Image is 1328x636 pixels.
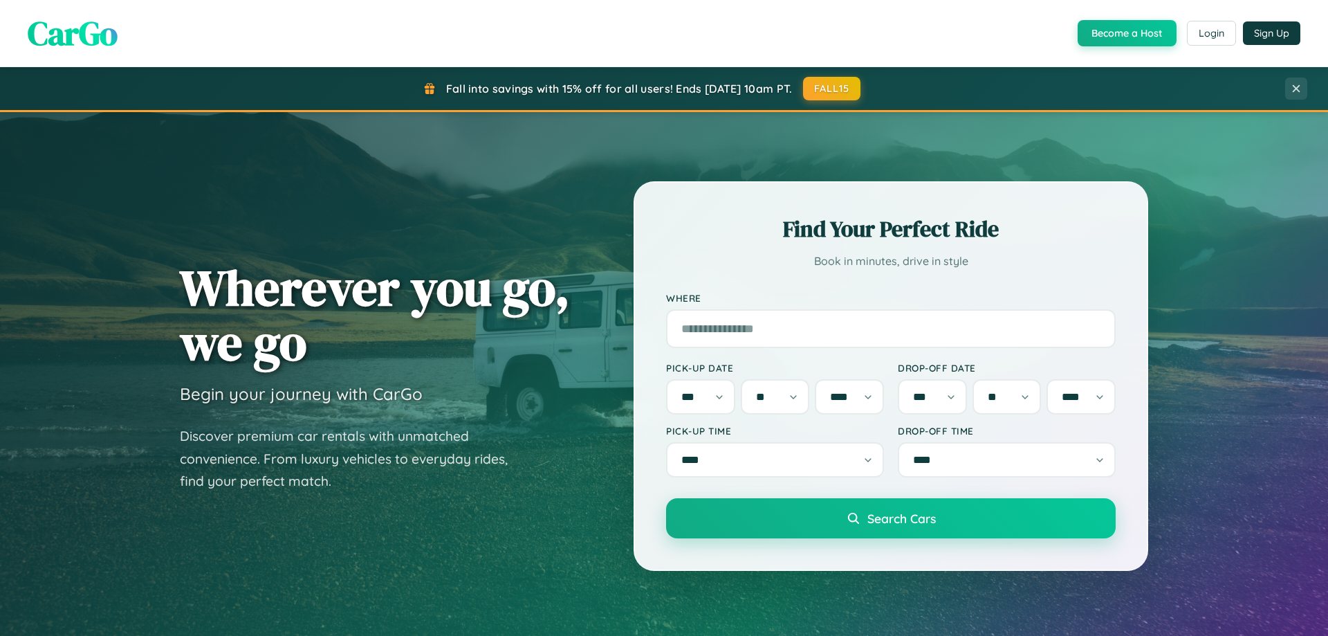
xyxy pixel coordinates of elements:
span: CarGo [28,10,118,56]
label: Where [666,292,1116,304]
label: Drop-off Date [898,362,1116,374]
button: Become a Host [1078,20,1177,46]
p: Book in minutes, drive in style [666,251,1116,271]
h2: Find Your Perfect Ride [666,214,1116,244]
p: Discover premium car rentals with unmatched convenience. From luxury vehicles to everyday rides, ... [180,425,526,493]
button: Search Cars [666,498,1116,538]
label: Drop-off Time [898,425,1116,437]
button: Sign Up [1243,21,1300,45]
h3: Begin your journey with CarGo [180,383,423,404]
label: Pick-up Time [666,425,884,437]
h1: Wherever you go, we go [180,260,570,370]
label: Pick-up Date [666,362,884,374]
span: Fall into savings with 15% off for all users! Ends [DATE] 10am PT. [446,82,793,96]
button: Login [1187,21,1236,46]
span: Search Cars [867,511,936,526]
button: FALL15 [803,77,861,100]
